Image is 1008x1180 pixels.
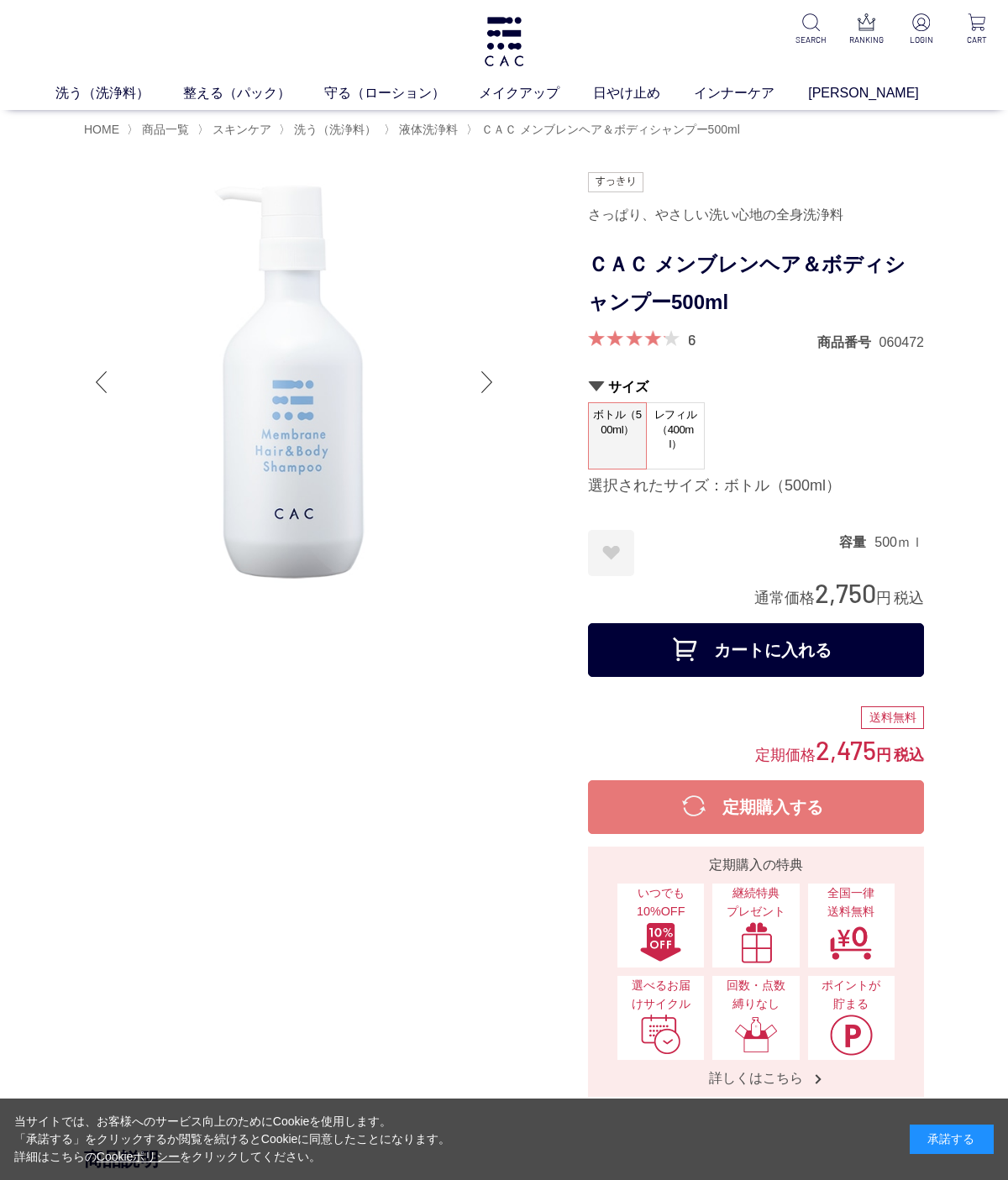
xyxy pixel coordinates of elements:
h1: ＣＡＣ メンブレンヘア＆ボディシャンプー500ml [588,246,924,322]
span: ボトル（500ml） [589,403,646,451]
span: ポイントが貯まる [816,977,886,1013]
span: スキンケア [213,123,271,136]
li: 〉 [384,122,462,138]
a: [PERSON_NAME] [808,83,953,103]
a: 整える（パック） [183,83,324,103]
span: 継続特典 プレゼント [721,884,790,920]
a: 商品一覧 [139,123,189,136]
dt: 容量 [839,533,874,551]
span: 税込 [894,590,924,606]
span: 円 [876,590,891,606]
span: 選べるお届けサイクル [626,977,696,1013]
a: ＣＡＣ メンブレンヘア＆ボディシャンプー500ml [478,123,740,136]
div: さっぱり、やさしい洗い心地の全身洗浄料 [588,201,924,229]
a: メイクアップ [479,83,593,103]
span: 液体洗浄料 [399,123,458,136]
p: CART [959,34,995,46]
button: 定期購入する [588,780,924,834]
a: スキンケア [209,123,271,136]
a: 日やけ止め [593,83,694,103]
span: いつでも10%OFF [626,884,696,920]
span: 2,475 [816,734,876,765]
a: 洗う（洗浄料） [291,123,376,136]
span: 全国一律 送料無料 [816,884,886,920]
div: 選択されたサイズ：ボトル（500ml） [588,476,924,496]
a: インナーケア [694,83,808,103]
a: 6 [688,330,696,349]
a: SEARCH [793,13,828,46]
span: 通常価格 [754,590,815,606]
img: 継続特典プレゼント [734,921,778,963]
a: 定期購入の特典 いつでも10%OFFいつでも10%OFF 継続特典プレゼント継続特典プレゼント 全国一律送料無料全国一律送料無料 選べるお届けサイクル選べるお届けサイクル 回数・点数縛りなし回数... [588,847,924,1097]
a: HOME [84,123,119,136]
a: 液体洗浄料 [396,123,458,136]
img: 全国一律送料無料 [829,921,873,963]
div: 定期購入の特典 [595,855,917,875]
img: すっきり [588,172,643,192]
span: レフィル（400ml） [647,403,704,456]
dt: 商品番号 [817,333,879,351]
a: RANKING [848,13,884,46]
p: RANKING [848,34,884,46]
span: 定期価格 [755,745,816,763]
a: お気に入りに登録する [588,530,634,576]
span: 洗う（洗浄料） [294,123,376,136]
img: 選べるお届けサイクル [639,1014,683,1056]
div: 送料無料 [861,706,924,730]
li: 〉 [466,122,744,138]
a: 守る（ローション） [324,83,479,103]
span: 商品一覧 [142,123,189,136]
dd: 500ｍｌ [874,533,924,551]
h2: サイズ [588,378,924,396]
img: 回数・点数縛りなし [734,1014,778,1056]
a: 洗う（洗浄料） [55,83,183,103]
li: 〉 [197,122,276,138]
li: 〉 [127,122,193,138]
li: 〉 [279,122,381,138]
a: LOGIN [904,13,939,46]
a: Cookieポリシー [97,1150,181,1163]
button: カートに入れる [588,623,924,677]
span: 税込 [894,747,924,763]
span: ＣＡＣ メンブレンヘア＆ボディシャンプー500ml [481,123,740,136]
a: CART [959,13,995,46]
span: 詳しくはこちら [692,1069,820,1087]
dd: 060472 [879,333,924,351]
div: 当サイトでは、お客様へのサービス向上のためにCookieを使用します。 「承諾する」をクリックするか閲覧を続けるとCookieに同意したことになります。 詳細はこちらの をクリックしてください。 [14,1113,451,1166]
p: LOGIN [904,34,939,46]
span: 回数・点数縛りなし [721,977,790,1013]
div: 承諾する [910,1125,994,1154]
img: いつでも10%OFF [639,921,683,963]
p: SEARCH [793,34,828,46]
span: 円 [876,747,891,763]
img: logo [482,17,526,66]
img: ポイントが貯まる [829,1014,873,1056]
img: ＣＡＣ メンブレンヘア＆ボディシャンプー500ml ボトル（500ml） [84,172,504,592]
span: 2,750 [815,577,876,608]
